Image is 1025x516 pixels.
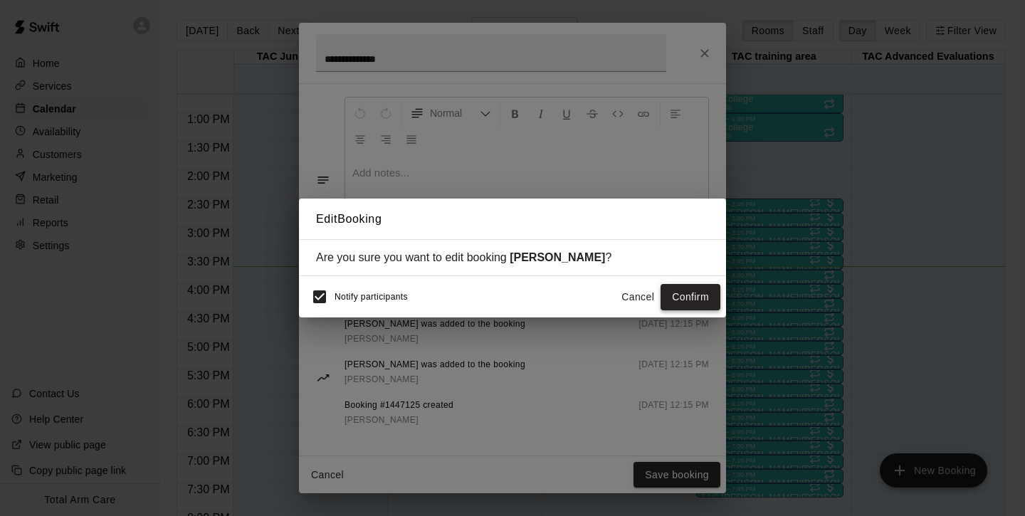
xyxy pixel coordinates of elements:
strong: [PERSON_NAME] [510,251,605,263]
button: Confirm [661,284,720,310]
span: Notify participants [335,293,408,302]
button: Cancel [615,284,661,310]
h2: Edit Booking [299,199,726,240]
div: Are you sure you want to edit booking ? [316,251,709,264]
